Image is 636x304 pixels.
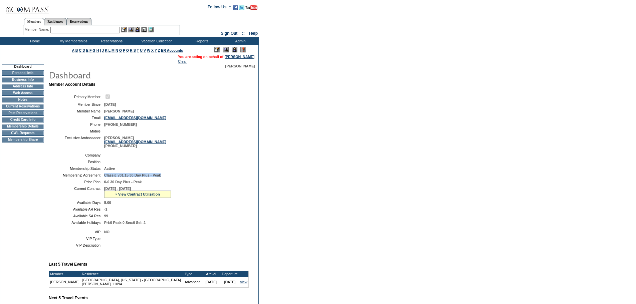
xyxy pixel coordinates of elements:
[2,70,44,76] td: Personal Info
[116,48,118,52] a: N
[161,48,183,52] a: ER Accounts
[51,221,101,225] td: Available Holidays:
[178,55,254,59] span: You are acting on behalf of:
[109,48,111,52] a: L
[2,137,44,142] td: Membership Share
[104,214,108,218] span: 99
[51,167,101,171] td: Membership Status:
[105,48,108,52] a: K
[81,277,184,287] td: [GEOGRAPHIC_DATA], [US_STATE] - [GEOGRAPHIC_DATA] [PERSON_NAME] 1109A
[2,130,44,136] td: CWL Requests
[151,48,154,52] a: X
[102,48,104,52] a: J
[51,187,101,198] td: Current Contract:
[104,221,146,225] span: Pri:0 Peak:0 Sec:0 Sel:-1
[49,271,81,277] td: Member
[100,48,101,52] a: I
[221,31,237,36] a: Sign Out
[178,59,187,63] a: Clear
[96,48,99,52] a: H
[141,27,147,32] img: Reservations
[126,48,129,52] a: Q
[104,167,115,171] span: Active
[202,277,220,287] td: [DATE]
[214,47,220,52] img: Edit Mode
[104,230,110,234] span: NO
[134,48,136,52] a: S
[51,93,101,100] td: Primary Member:
[86,48,88,52] a: E
[184,277,202,287] td: Advanced
[51,102,101,106] td: Member Since:
[51,201,101,205] td: Available Days:
[2,77,44,82] td: Business Info
[245,7,257,11] a: Subscribe to our YouTube Channel
[53,37,92,45] td: My Memberships
[104,136,166,148] span: [PERSON_NAME] [PHONE_NUMBER]
[130,37,182,45] td: Vacation Collection
[115,192,160,196] a: » View Contract Utilization
[2,117,44,122] td: Credit Card Info
[147,48,150,52] a: W
[137,48,139,52] a: T
[239,5,244,10] img: Follow us on Twitter
[182,37,220,45] td: Reports
[104,102,116,106] span: [DATE]
[240,47,246,52] img: Log Concern/Member Elevation
[79,48,81,52] a: C
[51,109,101,113] td: Member Name:
[223,47,229,52] img: View Mode
[92,37,130,45] td: Reservations
[51,180,101,184] td: Price Plan:
[158,48,160,52] a: Z
[51,129,101,133] td: Mobile:
[220,277,239,287] td: [DATE]
[2,110,44,116] td: Past Reservations
[2,84,44,89] td: Address Info
[2,104,44,109] td: Current Reservations
[81,271,184,277] td: Residence
[51,214,101,218] td: Available SA Res:
[49,82,95,87] b: Member Account Details
[208,4,231,12] td: Follow Us ::
[130,48,133,52] a: R
[225,64,255,68] span: [PERSON_NAME]
[104,207,107,211] span: -1
[104,116,166,120] a: [EMAIL_ADDRESS][DOMAIN_NAME]
[140,48,143,52] a: U
[51,153,101,157] td: Company:
[121,27,127,32] img: b_edit.gif
[51,173,101,177] td: Membership Agreement:
[220,271,239,277] td: Departure
[104,140,166,144] a: [EMAIL_ADDRESS][DOMAIN_NAME]
[48,68,182,81] img: pgTtlDashboard.gif
[239,7,244,11] a: Follow us on Twitter
[233,5,238,10] img: Become our fan on Facebook
[135,27,140,32] img: Impersonate
[128,27,134,32] img: View
[2,90,44,96] td: Web Access
[72,48,74,52] a: A
[240,280,247,284] a: view
[82,48,85,52] a: D
[119,48,122,52] a: O
[104,109,134,113] span: [PERSON_NAME]
[66,18,91,25] a: Reservations
[15,37,53,45] td: Home
[49,262,87,267] b: Last 5 Travel Events
[155,48,157,52] a: Y
[51,136,101,148] td: Exclusive Ambassador:
[44,18,66,25] a: Residences
[25,27,50,32] div: Member Name:
[2,97,44,102] td: Notes
[51,243,101,247] td: VIP Description:
[104,173,161,177] span: Classic v01.15 30 Day Plus - Peak
[104,201,111,205] span: 5.00
[49,277,81,287] td: [PERSON_NAME]
[49,296,88,300] b: Next 5 Travel Events
[245,5,257,10] img: Subscribe to our YouTube Channel
[51,230,101,234] td: VIP:
[104,180,142,184] span: 0-0 30 Day Plus - Peak
[89,48,92,52] a: F
[148,27,154,32] img: b_calculator.gif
